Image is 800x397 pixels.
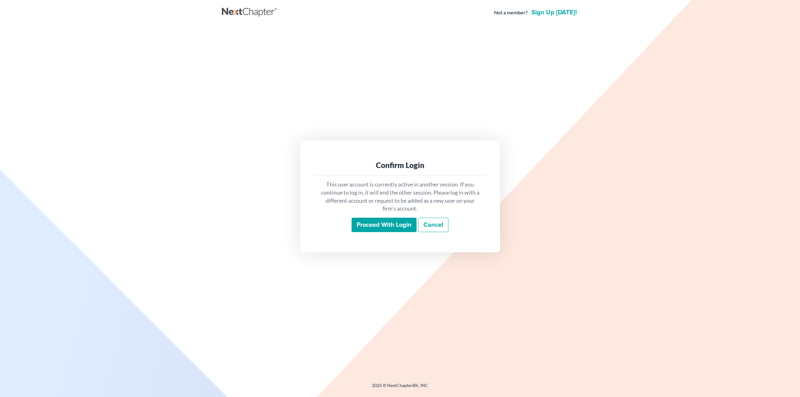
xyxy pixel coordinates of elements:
[320,181,480,213] p: This user account is currently active in another session. If you continue to log in, it will end ...
[352,218,417,232] input: Proceed with login
[222,382,578,394] div: 2025 © NextChapterBK, INC
[320,160,480,170] div: Confirm Login
[494,9,528,16] strong: Not a member?
[418,218,448,232] a: Cancel
[530,9,578,16] a: Sign up [DATE]!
